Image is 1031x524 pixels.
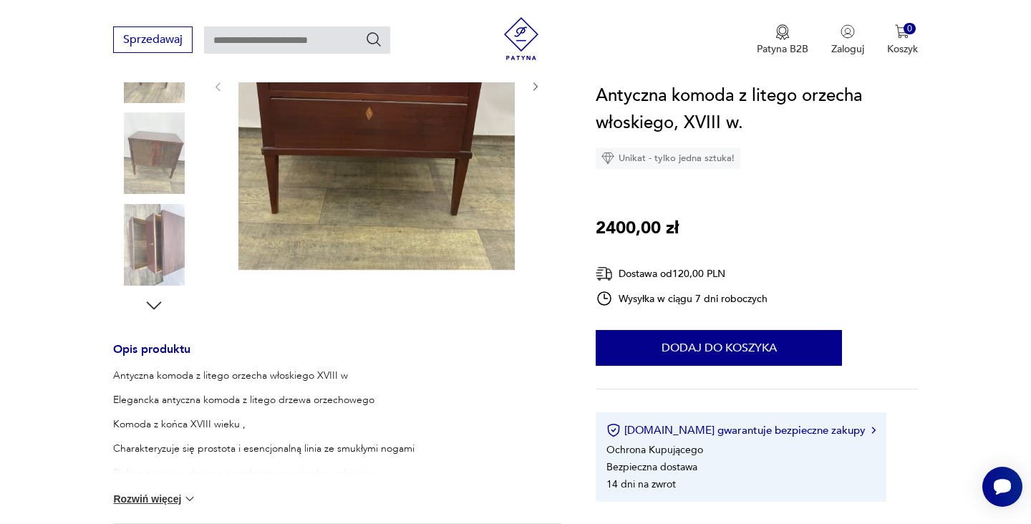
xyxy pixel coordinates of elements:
a: Sprzedawaj [113,36,193,46]
img: Patyna - sklep z meblami i dekoracjami vintage [500,17,543,60]
img: Ikona medalu [775,24,790,40]
img: Zdjęcie produktu Antyczna komoda z litego orzecha włoskiego, XVIII w. [113,112,195,194]
button: 0Koszyk [887,24,918,56]
div: 0 [904,23,916,35]
img: chevron down [183,492,197,506]
p: Koszyk [887,42,918,56]
button: Sprzedawaj [113,26,193,53]
img: Zdjęcie produktu Antyczna komoda z litego orzecha włoskiego, XVIII w. [113,204,195,286]
div: Unikat - tylko jedna sztuka! [596,147,740,169]
p: Komoda z końca XVIII wieku , [113,417,448,432]
iframe: Smartsupp widget button [982,467,1022,507]
p: Zaloguj [831,42,864,56]
img: Ikonka użytkownika [841,24,855,39]
img: Ikona certyfikatu [606,423,621,437]
button: Patyna B2B [757,24,808,56]
div: Wysyłka w ciągu 7 dni roboczych [596,290,768,307]
button: [DOMAIN_NAME] gwarantuje bezpieczne zakupy [606,423,875,437]
p: Patyna B2B [757,42,808,56]
h1: Antyczna komoda z litego orzecha włoskiego, XVIII w. [596,82,917,137]
button: Szukaj [365,31,382,48]
img: Ikona koszyka [895,24,909,39]
img: Ikona dostawy [596,265,613,283]
button: Dodaj do koszyka [596,330,842,366]
li: Ochrona Kupującego [606,443,703,457]
p: Charakteryzuje się prostota i esencjonalną linia ze smukłymi nogami [113,442,448,456]
div: Dostawa od 120,00 PLN [596,265,768,283]
h3: Opis produktu [113,345,561,369]
li: Bezpieczna dostawa [606,460,697,474]
p: 2400,00 zł [596,215,679,242]
p: Antyczna komoda z litego orzecha włoskiego XVIII w [113,369,448,383]
p: Piękna patyna z drewna orzechowego o ciepłym odcieniu [113,466,448,480]
button: Zaloguj [831,24,864,56]
button: Rozwiń więcej [113,492,196,506]
p: Elegancka antyczna komoda z litego drzewa orzechowego [113,393,448,407]
a: Ikona medaluPatyna B2B [757,24,808,56]
img: Ikona strzałki w prawo [871,427,876,434]
li: 14 dni na zwrot [606,477,676,491]
img: Ikona diamentu [601,152,614,165]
